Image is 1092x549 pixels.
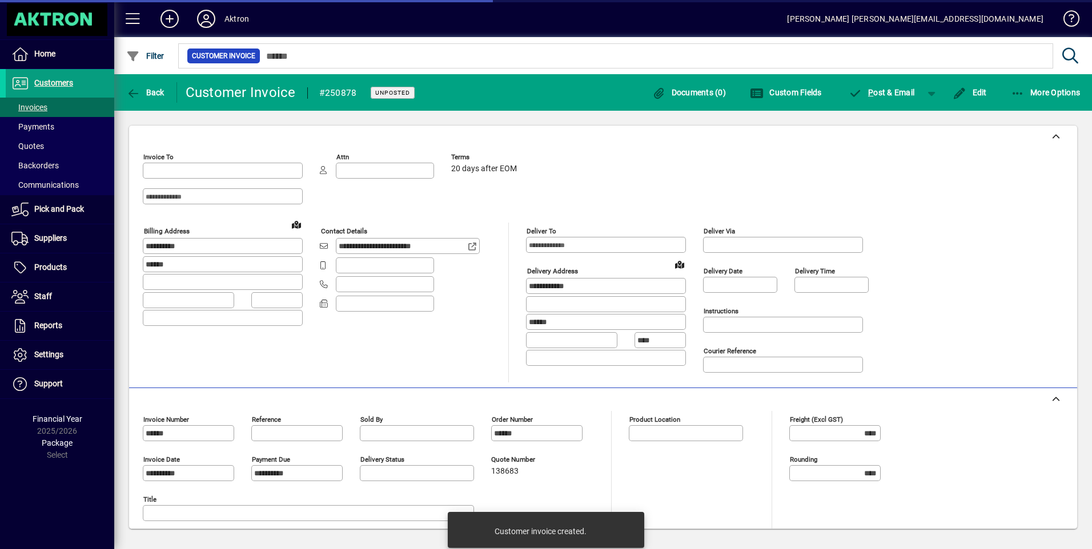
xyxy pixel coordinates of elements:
[704,307,738,315] mat-label: Instructions
[868,88,873,97] span: P
[6,370,114,398] a: Support
[1055,2,1078,39] a: Knowledge Base
[6,312,114,340] a: Reports
[188,9,224,29] button: Profile
[143,455,180,463] mat-label: Invoice date
[795,267,835,275] mat-label: Delivery time
[287,215,306,233] a: View on map
[6,156,114,175] a: Backorders
[34,321,62,330] span: Reports
[704,347,756,355] mat-label: Courier Reference
[34,204,84,213] span: Pick and Pack
[11,103,47,112] span: Invoices
[491,467,519,476] span: 138683
[143,415,189,423] mat-label: Invoice number
[629,415,680,423] mat-label: Product location
[6,40,114,68] a: Home
[114,82,177,103] app-page-header-button: Back
[6,195,114,224] a: Pick and Pack
[224,10,249,28] div: Aktron
[652,88,726,97] span: Documents (0)
[790,455,817,463] mat-label: Rounding
[336,153,349,161] mat-label: Attn
[750,88,822,97] span: Custom Fields
[704,267,742,275] mat-label: Delivery date
[6,98,114,117] a: Invoices
[143,495,156,503] mat-label: Title
[11,161,59,170] span: Backorders
[11,122,54,131] span: Payments
[34,233,67,243] span: Suppliers
[11,180,79,189] span: Communications
[319,84,357,102] div: #250878
[252,415,281,423] mat-label: Reference
[34,350,63,359] span: Settings
[6,117,114,136] a: Payments
[6,136,114,156] a: Quotes
[126,51,164,60] span: Filter
[527,227,556,235] mat-label: Deliver To
[1008,82,1083,103] button: More Options
[671,255,689,273] a: View on map
[649,82,729,103] button: Documents (0)
[375,89,410,96] span: Unposted
[953,88,987,97] span: Edit
[6,282,114,311] a: Staff
[6,253,114,282] a: Products
[252,455,290,463] mat-label: Payment due
[34,292,52,301] span: Staff
[849,88,915,97] span: ost & Email
[192,50,255,62] span: Customer Invoice
[143,153,174,161] mat-label: Invoice To
[747,82,825,103] button: Custom Fields
[495,526,587,537] div: Customer invoice created.
[790,415,843,423] mat-label: Freight (excl GST)
[34,78,73,87] span: Customers
[950,82,990,103] button: Edit
[843,82,921,103] button: Post & Email
[34,49,55,58] span: Home
[126,88,164,97] span: Back
[451,164,517,173] span: 20 days after EOM
[123,82,167,103] button: Back
[6,224,114,253] a: Suppliers
[34,379,63,388] span: Support
[704,227,735,235] mat-label: Deliver via
[787,10,1043,28] div: [PERSON_NAME] [PERSON_NAME][EMAIL_ADDRESS][DOMAIN_NAME]
[6,175,114,195] a: Communications
[33,414,82,423] span: Financial Year
[123,46,167,66] button: Filter
[6,341,114,369] a: Settings
[151,9,188,29] button: Add
[1011,88,1081,97] span: More Options
[360,455,404,463] mat-label: Delivery status
[360,415,383,423] mat-label: Sold by
[11,142,44,151] span: Quotes
[34,263,67,272] span: Products
[186,83,296,102] div: Customer Invoice
[491,456,560,463] span: Quote number
[42,438,73,447] span: Package
[451,154,520,161] span: Terms
[492,415,533,423] mat-label: Order number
